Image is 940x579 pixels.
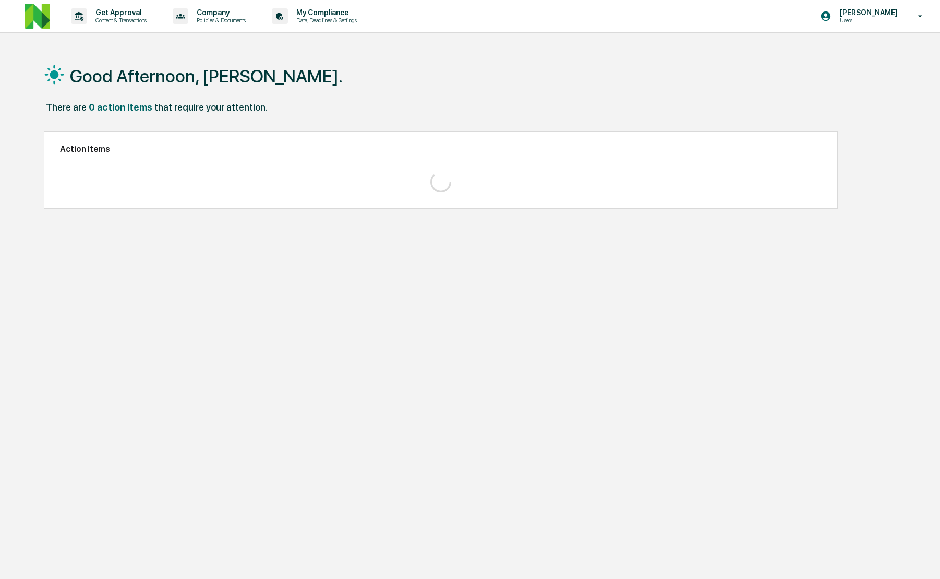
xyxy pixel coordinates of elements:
p: My Compliance [288,8,362,17]
p: Data, Deadlines & Settings [288,17,362,24]
div: There are [46,102,87,113]
img: logo [25,4,50,29]
p: Get Approval [87,8,152,17]
p: [PERSON_NAME] [831,8,903,17]
p: Company [188,8,251,17]
div: that require your attention. [154,102,268,113]
h2: Action Items [60,144,822,154]
h1: Good Afternoon, [PERSON_NAME]. [70,66,343,87]
div: 0 action items [89,102,152,113]
p: Policies & Documents [188,17,251,24]
p: Users [831,17,903,24]
p: Content & Transactions [87,17,152,24]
